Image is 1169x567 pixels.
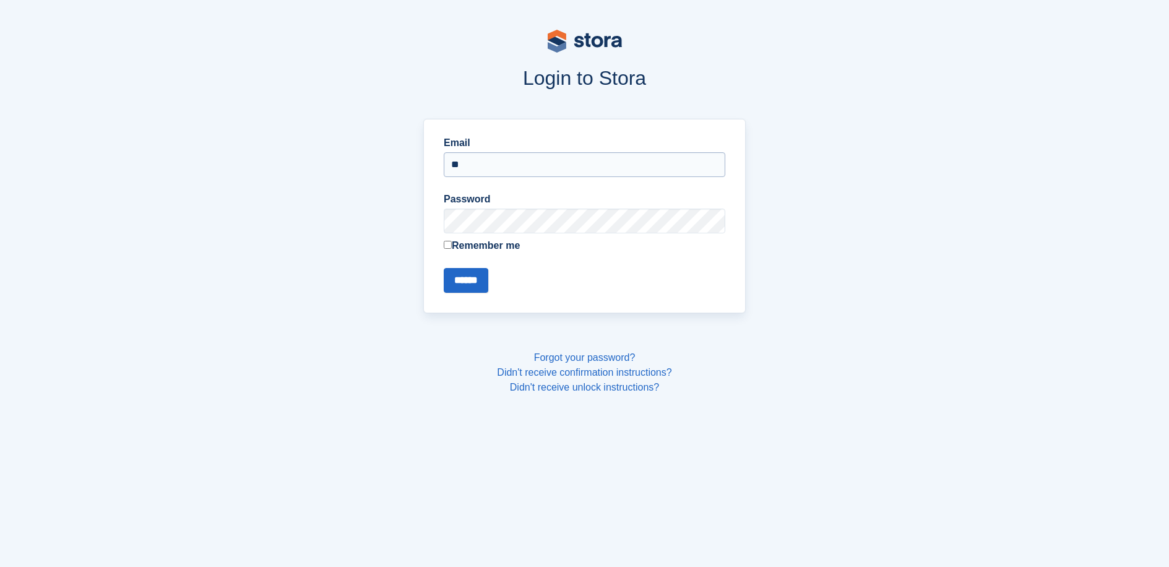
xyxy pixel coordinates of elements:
[444,238,725,253] label: Remember me
[534,352,636,363] a: Forgot your password?
[444,136,725,150] label: Email
[444,241,452,249] input: Remember me
[548,30,622,53] img: stora-logo-53a41332b3708ae10de48c4981b4e9114cc0af31d8433b30ea865607fb682f29.svg
[188,67,982,89] h1: Login to Stora
[510,382,659,392] a: Didn't receive unlock instructions?
[444,192,725,207] label: Password
[497,367,671,378] a: Didn't receive confirmation instructions?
